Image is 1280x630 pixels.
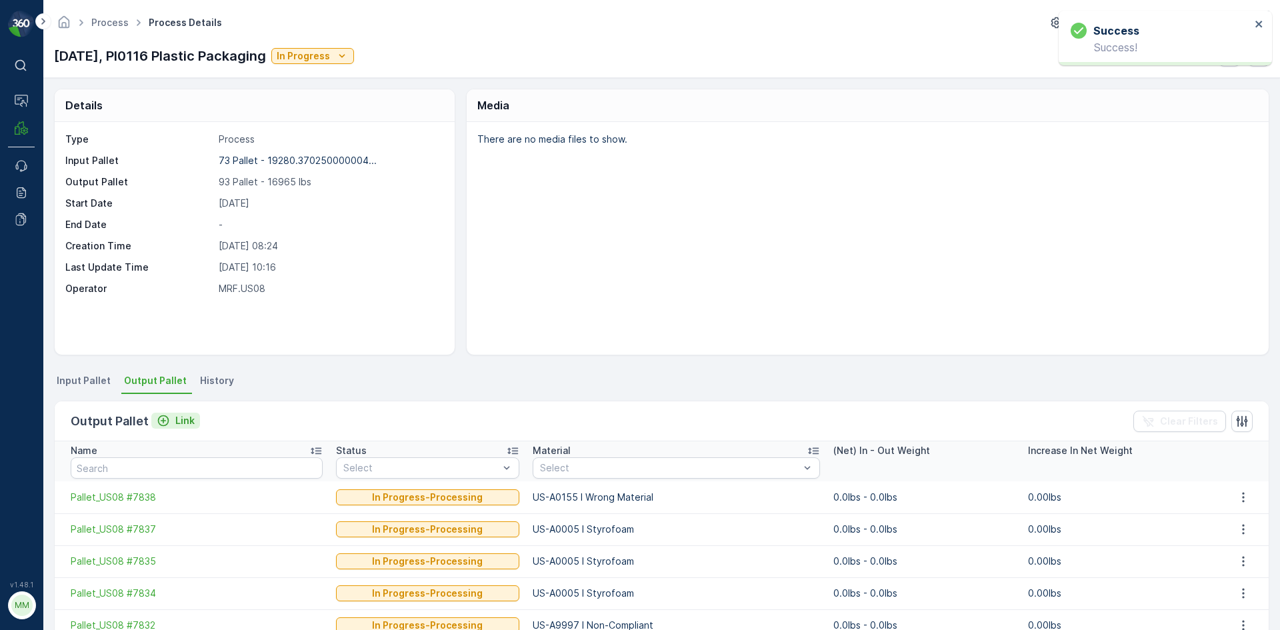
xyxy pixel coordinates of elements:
td: US-A0005 I Styrofoam [526,545,827,577]
button: close [1255,19,1264,31]
td: US-A0005 I Styrofoam [526,577,827,609]
p: End Date [65,218,213,231]
td: US-A0155 I Wrong Material [526,481,827,513]
td: 0.0lbs - 0.0lbs [827,513,1021,545]
p: Operator [65,282,213,295]
p: 93 Pallet - 16965 lbs [219,175,441,189]
span: Output Pallet [124,374,187,387]
p: MRF.US08 [219,282,441,295]
p: Name [71,444,97,457]
p: There are no media files to show. [477,133,1255,146]
img: logo [8,11,35,37]
td: 0.0lbs - 0.0lbs [827,545,1021,577]
p: Select [343,461,499,475]
p: Increase In Net Weight [1028,444,1133,457]
a: Pallet_US08 #7834 [71,587,323,600]
p: Input Pallet [65,154,213,167]
p: Type [65,133,213,146]
button: Link [151,413,200,429]
p: Clear Filters [1160,415,1218,428]
p: - [219,218,441,231]
button: In Progress-Processing [336,585,519,601]
button: MM [8,591,35,619]
p: 73 Pallet - 19280.370250000004... [219,155,377,166]
a: Process [91,17,129,28]
p: Status [336,444,367,457]
p: Process [219,133,441,146]
p: [DATE], PI0116 Plastic Packaging [54,46,266,66]
td: 0.00lbs [1021,481,1216,513]
p: Output Pallet [65,175,213,189]
p: (Net) In - Out Weight [833,444,930,457]
h3: Success [1093,23,1139,39]
p: Link [175,414,195,427]
button: In Progress [271,48,354,64]
button: In Progress-Processing [336,521,519,537]
p: [DATE] [219,197,441,210]
p: In Progress [277,49,330,63]
td: 0.00lbs [1021,577,1216,609]
p: In Progress-Processing [372,555,483,568]
div: MM [11,595,33,616]
p: Select [540,461,799,475]
td: US-A0005 I Styrofoam [526,513,827,545]
span: Input Pallet [57,374,111,387]
p: [DATE] 10:16 [219,261,441,274]
input: Search [71,457,323,479]
p: In Progress-Processing [372,523,483,536]
button: In Progress-Processing [336,553,519,569]
button: Clear Filters [1133,411,1226,432]
a: Pallet_US08 #7837 [71,523,323,536]
span: History [200,374,234,387]
td: 0.00lbs [1021,513,1216,545]
p: In Progress-Processing [372,491,483,504]
p: Details [65,97,103,113]
p: Creation Time [65,239,213,253]
p: Output Pallet [71,412,149,431]
p: Success! [1071,41,1251,53]
td: 0.00lbs [1021,545,1216,577]
p: In Progress-Processing [372,587,483,600]
p: Media [477,97,509,113]
a: Pallet_US08 #7835 [71,555,323,568]
p: Last Update Time [65,261,213,274]
span: v 1.48.1 [8,581,35,589]
span: Process Details [146,16,225,29]
td: 0.0lbs - 0.0lbs [827,481,1021,513]
p: Material [533,444,571,457]
td: 0.0lbs - 0.0lbs [827,577,1021,609]
a: Homepage [57,20,71,31]
p: Start Date [65,197,213,210]
button: In Progress-Processing [336,489,519,505]
a: Pallet_US08 #7838 [71,491,323,504]
p: [DATE] 08:24 [219,239,441,253]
